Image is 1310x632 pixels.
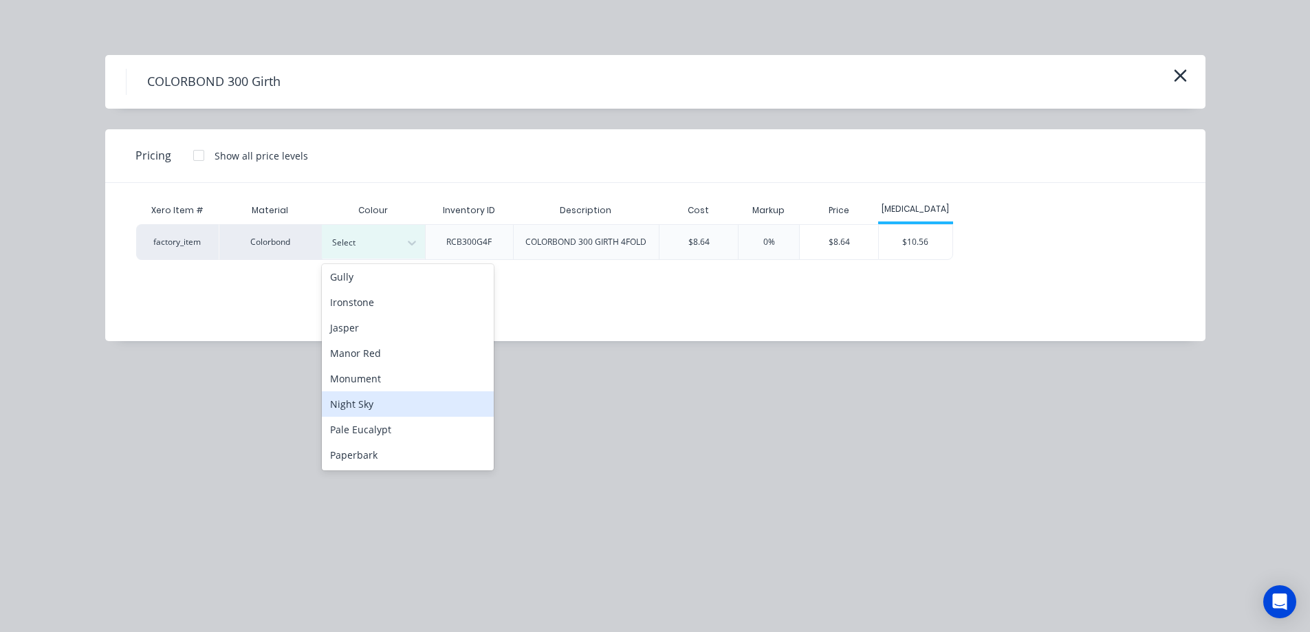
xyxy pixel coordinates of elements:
div: Xero Item # [136,197,219,224]
div: $8.64 [800,225,878,259]
div: Gully [322,264,494,290]
div: Monument [322,366,494,391]
div: Pale Eucalypt [322,417,494,442]
div: Night Sky [322,391,494,417]
div: 0% [763,236,775,248]
div: Price [799,197,878,224]
div: factory_item [136,224,219,260]
div: Manor Red [322,340,494,366]
div: Ironstone [322,290,494,315]
div: Paperbark [322,442,494,468]
div: Description [549,193,622,228]
div: Show all price levels [215,149,308,163]
div: Material [219,197,322,224]
div: RCB300G4F [446,236,492,248]
div: Markup [738,197,799,224]
div: COLORBOND 300 GIRTH 4FOLD [525,236,646,248]
span: Pricing [135,147,171,164]
div: Colorbond [219,224,322,260]
div: $10.56 [879,225,952,259]
div: [MEDICAL_DATA] [878,203,953,215]
div: [PERSON_NAME] [322,468,494,493]
div: Jasper [322,315,494,340]
div: Colour [322,197,425,224]
div: Cost [659,197,738,224]
div: Inventory ID [432,193,506,228]
h4: COLORBOND 300 Girth [126,69,301,95]
div: $8.64 [688,236,710,248]
div: Open Intercom Messenger [1263,585,1296,618]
